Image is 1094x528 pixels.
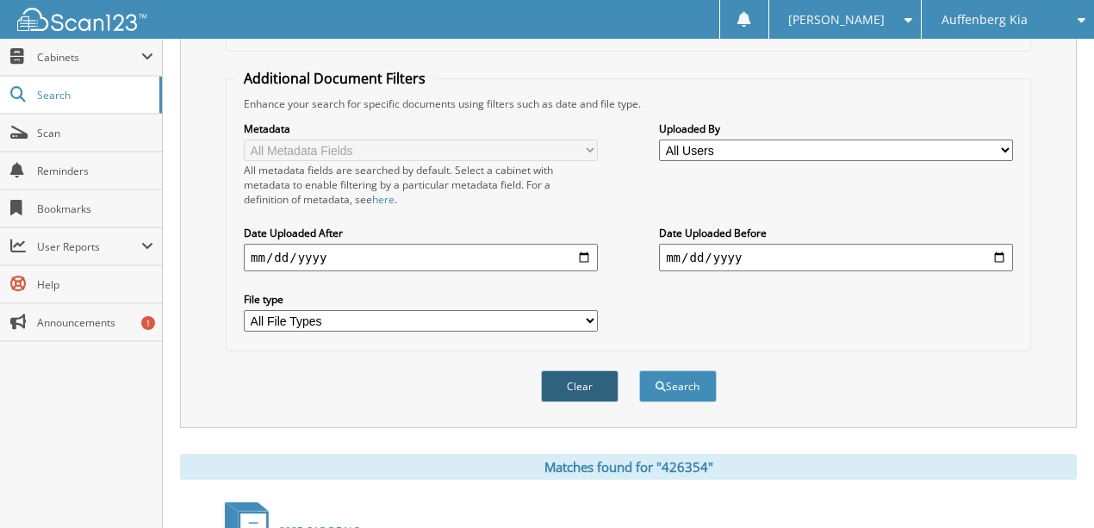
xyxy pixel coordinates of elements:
span: Cabinets [37,50,141,65]
span: [PERSON_NAME] [788,15,885,25]
span: Search [37,88,151,102]
span: Reminders [37,164,153,178]
a: here [372,192,395,207]
div: Matches found for "426354" [180,454,1077,480]
span: Scan [37,126,153,140]
span: User Reports [37,239,141,254]
legend: Additional Document Filters [235,69,434,88]
label: Date Uploaded Before [659,226,1013,240]
div: All metadata fields are searched by default. Select a cabinet with metadata to enable filtering b... [244,163,598,207]
img: scan123-logo-white.svg [17,8,146,31]
label: Date Uploaded After [244,226,598,240]
span: Announcements [37,315,153,330]
button: Search [639,370,717,402]
input: end [659,244,1013,271]
button: Clear [541,370,618,402]
div: Enhance your search for specific documents using filters such as date and file type. [235,96,1022,111]
label: Metadata [244,121,598,136]
span: Bookmarks [37,202,153,216]
span: Auffenberg Kia [942,15,1028,25]
div: 1 [141,316,155,330]
input: start [244,244,598,271]
label: File type [244,292,598,307]
span: Help [37,277,153,292]
label: Uploaded By [659,121,1013,136]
